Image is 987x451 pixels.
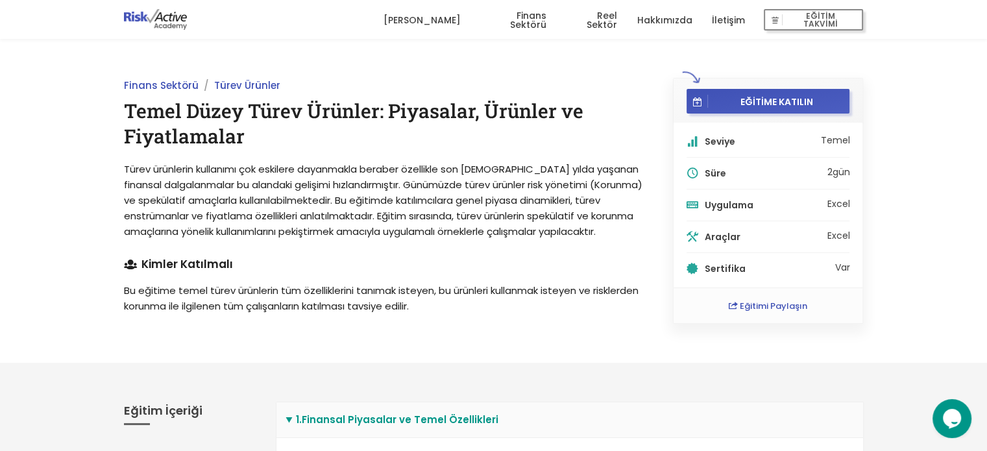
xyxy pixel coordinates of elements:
[729,300,807,312] a: Eğitimi Paylaşın
[687,263,850,274] li: Var
[276,402,863,438] summary: 1.Finansal Piyasalar ve Temel Özellikleri
[124,9,188,30] img: logo-dark.png
[687,167,850,189] li: 2 gün
[932,399,974,438] iframe: chat widget
[214,79,280,92] a: Türev Ürünler
[705,169,824,178] h5: Süre
[124,79,199,92] a: Finans Sektörü
[764,1,863,40] a: EĞİTİM TAKVİMİ
[711,1,744,40] a: İletişim
[566,1,617,40] a: Reel Sektör
[705,201,824,210] h5: Uygulama
[383,1,460,40] a: [PERSON_NAME]
[827,231,849,240] li: Excel
[783,11,858,29] span: EĞİTİM TAKVİMİ
[705,137,818,146] h5: Seviye
[637,1,692,40] a: Hakkımızda
[764,9,863,31] button: EĞİTİM TAKVİMİ
[124,283,644,314] p: Bu eğitime temel türev ürünlerin tüm özelliklerini tanımak isteyen, bu ürünleri kullanmak isteyen...
[124,259,644,270] h4: Kimler Katılmalı
[124,98,644,149] h1: Temel Düzey Türev Ürünler: Piyasalar, Ürünler ve Fiyatlamalar
[124,402,256,425] h3: Eğitim İçeriği
[687,89,850,114] button: EĞİTİME KATILIN
[708,95,846,107] span: EĞİTİME KATILIN
[687,136,850,158] li: Temel
[124,162,642,238] span: Türev ürünlerin kullanımı çok eskilere dayanmakla beraber özellikle son [DEMOGRAPHIC_DATA] yılda ...
[480,1,546,40] a: Finans Sektörü
[827,199,849,208] li: Excel
[705,232,824,241] h5: Araçlar
[705,264,832,273] h5: Sertifika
